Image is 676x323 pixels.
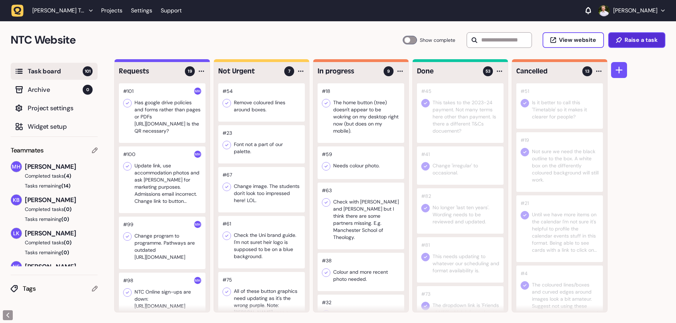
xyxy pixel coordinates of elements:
[559,37,596,43] span: View website
[61,183,71,189] span: (14)
[11,182,98,189] button: Tasks remaining(14)
[64,173,71,179] span: (4)
[61,216,69,222] span: (0)
[194,277,201,284] img: Megan Holland
[32,7,86,14] span: Megan Holland Team
[387,68,390,74] span: 9
[11,239,92,246] button: Completed tasks(0)
[101,4,122,17] a: Projects
[25,262,98,272] span: [PERSON_NAME]
[28,85,83,95] span: Archive
[11,249,98,256] button: Tasks remaining(0)
[11,261,22,272] img: Nate Spinaci
[28,122,93,132] span: Widget setup
[420,36,455,44] span: Show complete
[218,66,279,76] h4: Not Urgent
[194,88,201,95] img: Megan Holland
[188,68,192,74] span: 19
[64,239,72,246] span: (0)
[598,5,610,16] img: Cameron Preece
[11,206,92,213] button: Completed tasks(0)
[11,216,98,223] button: Tasks remaining(0)
[608,32,665,48] button: Raise a task
[25,228,98,238] span: [PERSON_NAME]
[28,103,93,113] span: Project settings
[625,37,658,43] span: Raise a task
[11,172,92,179] button: Completed tasks(4)
[11,4,97,17] button: [PERSON_NAME] Team
[11,161,22,172] img: Megan Holland
[194,151,201,158] img: Megan Holland
[11,100,98,117] button: Project settings
[28,66,83,76] span: Task board
[533,66,672,319] iframe: LiveChat chat widget
[11,63,98,80] button: Task board101
[64,206,72,212] span: (0)
[318,66,379,76] h4: In progress
[131,4,152,17] a: Settings
[11,145,44,155] span: Teammates
[83,85,93,95] span: 0
[161,7,182,14] a: Support
[11,195,22,205] img: Kirsty Burke
[194,221,201,228] img: Megan Holland
[543,32,604,48] button: View website
[23,284,92,294] span: Tags
[25,195,98,205] span: [PERSON_NAME]
[485,68,490,74] span: 53
[83,66,93,76] span: 101
[61,249,69,256] span: (0)
[11,32,403,49] h2: NTC Website
[11,118,98,135] button: Widget setup
[119,66,180,76] h4: Requests
[11,228,22,239] img: Louise Kenyon
[613,7,658,14] p: [PERSON_NAME]
[25,162,98,172] span: [PERSON_NAME]
[516,66,577,76] h4: Cancelled
[417,66,478,76] h4: Done
[11,81,98,98] button: Archive0
[288,68,290,74] span: 7
[598,5,665,16] button: [PERSON_NAME]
